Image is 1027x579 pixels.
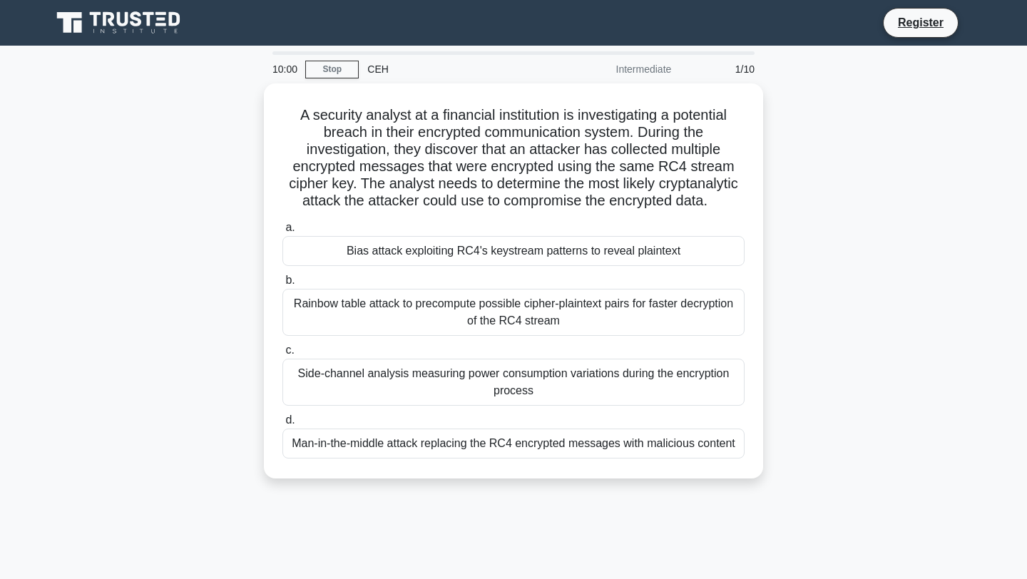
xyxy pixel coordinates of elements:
span: d. [285,414,295,426]
div: 10:00 [264,55,305,83]
div: Man-in-the-middle attack replacing the RC4 encrypted messages with malicious content [282,429,745,458]
div: 1/10 [680,55,763,83]
div: CEH [359,55,555,83]
div: Side-channel analysis measuring power consumption variations during the encryption process [282,359,745,406]
a: Register [889,14,952,31]
span: a. [285,221,295,233]
div: Rainbow table attack to precompute possible cipher-plaintext pairs for faster decryption of the R... [282,289,745,336]
a: Stop [305,61,359,78]
span: c. [285,344,294,356]
h5: A security analyst at a financial institution is investigating a potential breach in their encryp... [281,106,746,210]
div: Bias attack exploiting RC4's keystream patterns to reveal plaintext [282,236,745,266]
div: Intermediate [555,55,680,83]
span: b. [285,274,295,286]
